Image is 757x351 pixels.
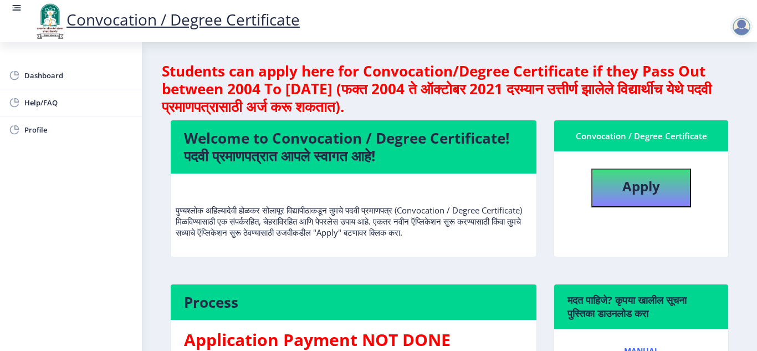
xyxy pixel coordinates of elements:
[591,169,691,207] button: Apply
[184,329,523,351] h3: Application Payment NOT DONE
[162,62,737,115] h4: Students can apply here for Convocation/Degree Certificate if they Pass Out between 2004 To [DATE...
[184,129,523,165] h4: Welcome to Convocation / Degree Certificate! पदवी प्रमाणपत्रात आपले स्वागत आहे!
[622,177,660,195] b: Apply
[33,9,300,30] a: Convocation / Degree Certificate
[24,69,133,82] span: Dashboard
[33,2,67,40] img: logo
[567,293,715,320] h6: मदत पाहिजे? कृपया खालील सूचना पुस्तिका डाउनलोड करा
[24,123,133,136] span: Profile
[176,182,531,238] p: पुण्यश्लोक अहिल्यादेवी होळकर सोलापूर विद्यापीठाकडून तुमचे पदवी प्रमाणपत्र (Convocation / Degree C...
[567,129,715,143] div: Convocation / Degree Certificate
[24,96,133,109] span: Help/FAQ
[184,293,523,311] h4: Process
